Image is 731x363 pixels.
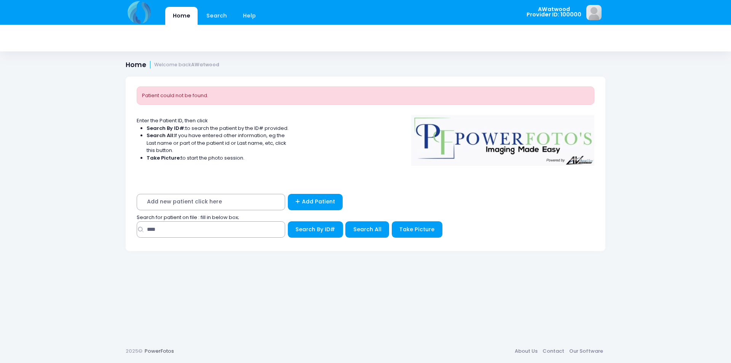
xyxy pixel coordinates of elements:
span: Take Picture [399,225,434,233]
li: to search the patient by the ID# provided. [147,125,289,132]
a: Help [236,7,263,25]
span: Search By ID# [295,225,335,233]
span: 2025© [126,347,142,355]
strong: Search All: [147,132,174,139]
small: Welcome back [154,62,219,68]
a: PowerFotos [145,347,174,355]
li: to start the photo session. [147,154,289,162]
div: Patient could not be found. [137,86,594,105]
button: Take Picture [392,221,442,238]
span: Search All [353,225,381,233]
a: About Us [512,344,540,358]
span: Add new patient click here [137,194,285,210]
img: image [586,5,602,20]
button: Search All [345,221,389,238]
a: Search [199,7,234,25]
a: Contact [540,344,567,358]
a: Home [165,7,198,25]
strong: AWatwood [191,61,219,68]
button: Search By ID# [288,221,343,238]
a: Add Patient [288,194,343,210]
a: Our Software [567,344,605,358]
li: If you have entered other information, eg the Last name or part of the patient id or Last name, e... [147,132,289,154]
strong: Take Picture: [147,154,181,162]
span: AWatwood Provider ID: 100000 [527,6,581,18]
strong: Search By ID#: [147,125,185,132]
span: Enter the Patient ID, then click [137,117,208,124]
img: Logo [408,110,598,166]
span: Search for patient on file : fill in below box; [137,214,239,221]
h1: Home [126,61,219,69]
